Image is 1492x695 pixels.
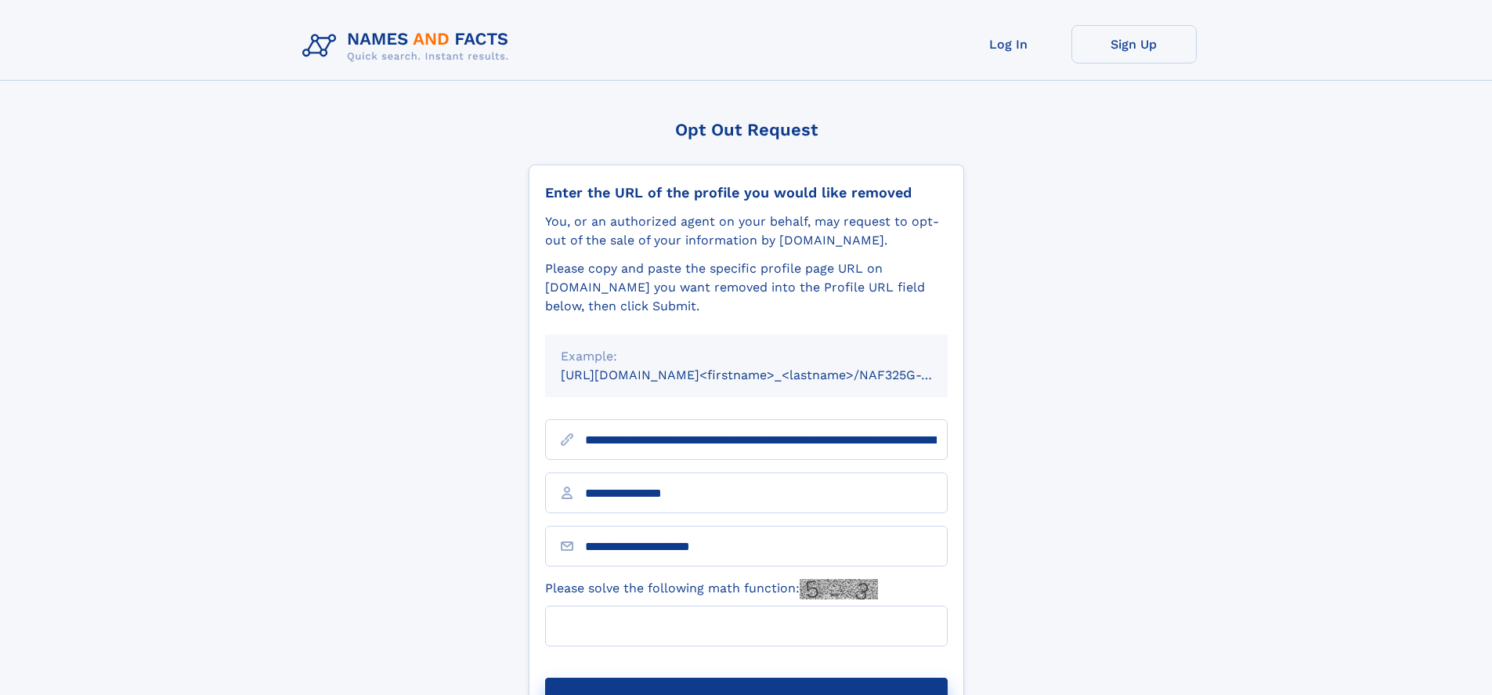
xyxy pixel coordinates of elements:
a: Sign Up [1071,25,1197,63]
div: Enter the URL of the profile you would like removed [545,184,948,201]
small: [URL][DOMAIN_NAME]<firstname>_<lastname>/NAF325G-xxxxxxxx [561,367,977,382]
div: Example: [561,347,932,366]
div: Opt Out Request [529,120,964,139]
div: You, or an authorized agent on your behalf, may request to opt-out of the sale of your informatio... [545,212,948,250]
img: Logo Names and Facts [296,25,522,67]
label: Please solve the following math function: [545,579,878,599]
div: Please copy and paste the specific profile page URL on [DOMAIN_NAME] you want removed into the Pr... [545,259,948,316]
a: Log In [946,25,1071,63]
